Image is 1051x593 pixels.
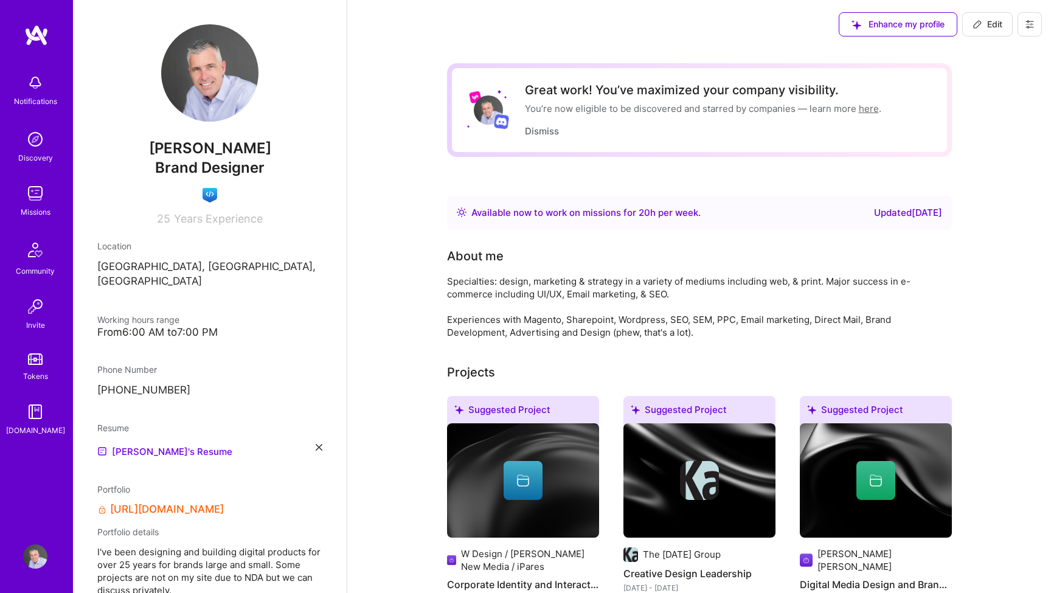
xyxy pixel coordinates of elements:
div: Projects [447,363,495,381]
img: User Avatar [474,95,503,125]
div: Discovery [18,151,53,164]
img: cover [800,423,952,538]
div: Portfolio details [97,525,322,538]
span: Enhance my profile [852,18,945,30]
div: From 6:00 AM to 7:00 PM [97,326,322,339]
div: Invite [26,319,45,331]
span: Edit [973,18,1002,30]
a: [URL][DOMAIN_NAME] [110,503,224,516]
div: Notifications [14,95,57,108]
span: Brand Designer [155,159,265,176]
img: bell [23,71,47,95]
p: [PHONE_NUMBER] [97,383,322,398]
i: icon SuggestedTeams [852,20,861,30]
span: Portfolio [97,484,130,494]
i: icon SuggestedTeams [454,405,463,414]
span: Resume [97,423,129,433]
img: Company logo [447,553,457,567]
i: icon SuggestedTeams [631,405,640,414]
img: Lyft logo [469,91,482,103]
h4: Digital Media Design and Branding [800,577,952,592]
div: Specialties: design, marketing & strategy in a variety of mediums including web, & print. Major s... [447,275,934,339]
div: Location [97,240,322,252]
img: Company logo [623,547,638,562]
img: Resume [97,446,107,456]
img: Invite [23,294,47,319]
img: Company logo [800,553,813,567]
img: Discord logo [494,114,509,129]
div: Suggested Project [623,396,775,428]
img: Company logo [680,461,719,500]
button: Edit [962,12,1013,36]
img: Community [21,235,50,265]
div: The [DATE] Group [643,548,721,561]
a: here [859,103,879,114]
img: logo [24,24,49,46]
button: Enhance my profile [839,12,957,36]
div: Great work! You’ve maximized your company visibility. [525,83,881,97]
img: guide book [23,400,47,424]
span: 20 [639,207,650,218]
div: Suggested Project [447,396,599,428]
img: Front-end guild [203,188,217,203]
div: You’re now eligible to be discovered and starred by companies — learn more . [525,102,881,115]
a: [PERSON_NAME]'s Resume [97,444,232,459]
img: discovery [23,127,47,151]
i: icon SuggestedTeams [807,405,816,414]
span: Working hours range [97,314,179,325]
div: Available now to work on missions for h per week . [471,206,701,220]
span: 25 [157,212,170,225]
i: icon Close [316,444,322,451]
img: cover [447,423,599,538]
img: User Avatar [161,24,258,122]
span: Phone Number [97,364,157,375]
p: [GEOGRAPHIC_DATA], [GEOGRAPHIC_DATA], [GEOGRAPHIC_DATA] [97,260,322,289]
div: About me [447,247,504,265]
img: cover [623,423,775,538]
div: Suggested Project [800,396,952,428]
img: Availability [457,207,467,217]
div: Missions [21,206,50,218]
button: Dismiss [525,125,559,137]
h4: Corporate Identity and Interactive Design [447,577,599,592]
img: tokens [28,353,43,365]
span: Years Experience [174,212,263,225]
img: User Avatar [23,544,47,569]
h4: Creative Design Leadership [623,566,775,581]
div: [PERSON_NAME] [PERSON_NAME] [817,547,952,573]
div: W Design / [PERSON_NAME] New Media / iPares [461,547,598,573]
a: User Avatar [20,544,50,569]
img: teamwork [23,181,47,206]
div: Tokens [23,370,48,383]
div: Updated [DATE] [874,206,942,220]
div: Community [16,265,55,277]
span: [PERSON_NAME] [97,139,322,158]
div: [DOMAIN_NAME] [6,424,65,437]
